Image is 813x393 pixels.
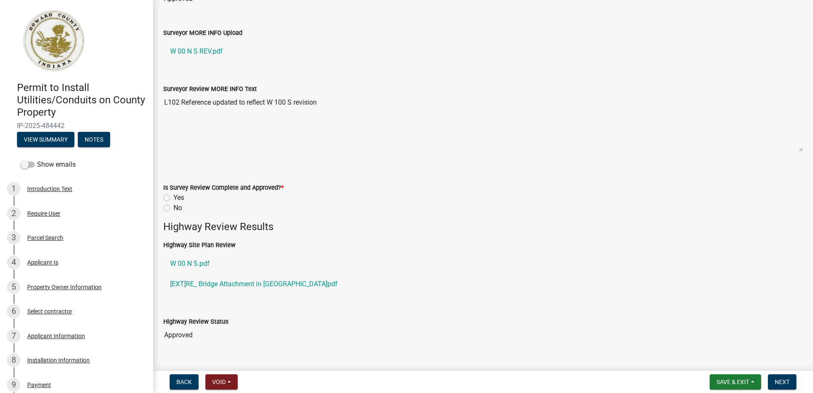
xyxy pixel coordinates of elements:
label: Is Survey Review Complete and Approved? [163,185,284,191]
button: Void [205,374,238,390]
div: Property Owner Information [27,284,102,290]
button: Notes [78,132,110,147]
div: Applicant Is [27,259,58,265]
a: W 00 N S REV.pdf [163,41,803,62]
h4: Highway Review Results [163,221,803,233]
label: Surveyor Review MORE INFO Text [163,86,257,92]
div: Parcel Search [27,235,63,241]
div: 7 [7,329,20,343]
wm-modal-confirm: Summary [17,137,74,144]
div: 4 [7,256,20,269]
span: Save & Exit [716,379,749,385]
div: Installation Information [27,357,90,363]
label: Yes [173,193,184,203]
div: 6 [7,305,20,318]
label: Highway Site Plan Review [163,242,236,248]
div: 9 [7,378,20,392]
textarea: L102 Reference updated to reflect W 100 S revision [163,94,803,152]
div: Applicant Information [27,333,85,339]
div: Select contractor [27,308,72,314]
div: 2 [7,207,20,220]
div: Require User [27,211,60,216]
button: View Summary [17,132,74,147]
span: Void [212,379,226,385]
button: Next [768,374,796,390]
h4: Permit to Install Utilities/Conduits on County Property [17,82,146,118]
a: [EXT]RE_ Bridge Attachment in [GEOGRAPHIC_DATA]pdf [163,274,803,294]
div: 5 [7,280,20,294]
button: Save & Exit [710,374,761,390]
img: Howard County, Indiana [17,9,90,73]
label: Highway Review Status [163,319,228,325]
div: Payment [27,382,51,388]
span: Back [176,379,192,385]
label: No [173,203,182,213]
div: 3 [7,231,20,245]
div: 1 [7,182,20,196]
button: Back [170,374,199,390]
label: Surveyor MORE INFO Upload [163,30,242,36]
span: Next [775,379,790,385]
span: IP-2025-484442 [17,122,136,130]
label: Show emails [20,159,76,170]
div: 8 [7,353,20,367]
wm-modal-confirm: Notes [78,137,110,144]
div: Introduction Text [27,186,72,192]
a: W 00 N S.pdf [163,253,803,274]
